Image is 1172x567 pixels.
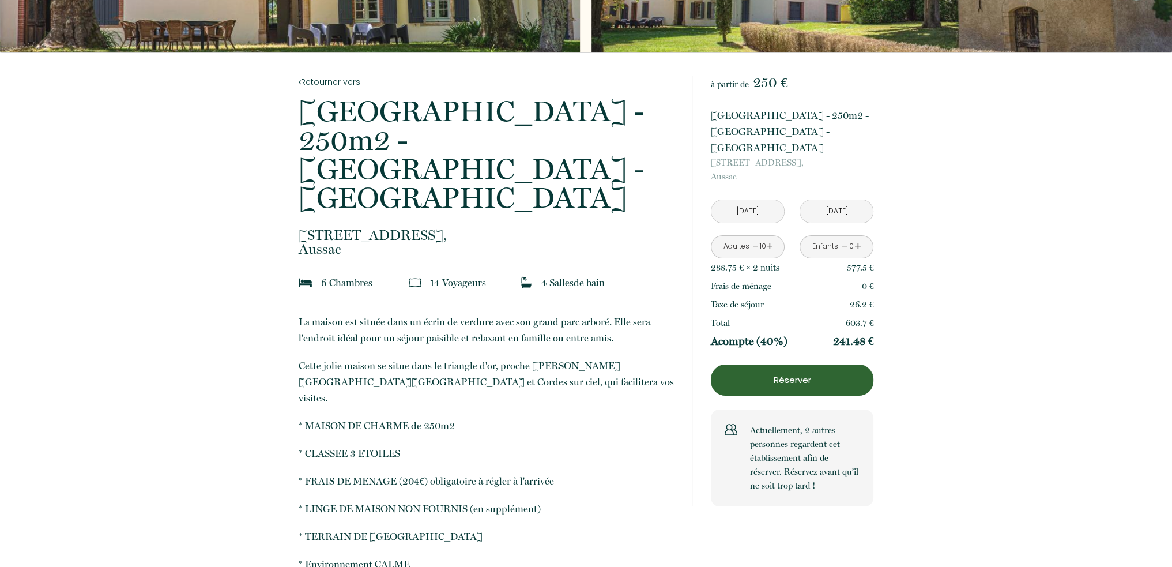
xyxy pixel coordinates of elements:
div: 10 [760,241,766,252]
p: * FRAIS DE MENAGE (204€) obligatoire à régler à l'arrivée [299,473,677,489]
p: Acompte (40%) [711,335,787,348]
p: 6 Chambre [321,275,372,291]
p: [GEOGRAPHIC_DATA] - 250m2 - [GEOGRAPHIC_DATA] - [GEOGRAPHIC_DATA] [711,107,873,156]
img: users [725,423,737,436]
span: [STREET_ADDRESS], [299,228,677,242]
div: Enfants [812,241,838,252]
p: 288.75 € × 2 nuit [711,261,779,275]
p: * LINGE DE MAISON NON FOURNIS (en supplément) [299,501,677,517]
a: + [854,238,861,256]
span: s [482,277,486,288]
p: Actuellement, 2 autres personnes regardent cet établissement afin de réserver. Réservez avant qu’... [750,423,860,493]
span: s [776,262,779,273]
a: + [766,238,772,256]
span: à partir de [711,79,749,89]
p: 0 € [862,279,874,293]
p: Frais de ménage [711,279,771,293]
p: La maison est située dans un écrin de verdure avec son grand parc arboré. Elle sera l'endroit idé... [299,314,677,346]
div: 0 [849,241,854,252]
p: 26.2 € [850,298,874,311]
p: [GEOGRAPHIC_DATA] - 250m2 - [GEOGRAPHIC_DATA] - [GEOGRAPHIC_DATA] [299,97,677,212]
a: - [752,238,759,256]
span: [STREET_ADDRESS], [711,156,873,170]
p: * MAISON DE CHARME de 250m2 [299,418,677,434]
p: Réserver [715,373,869,387]
img: guests [409,277,421,288]
p: Aussac [299,228,677,256]
p: * TERRAIN DE [GEOGRAPHIC_DATA] [299,528,677,545]
p: 241.48 € [833,335,874,348]
button: Réserver [711,365,873,396]
span: s [368,277,372,288]
span: 250 € [753,74,787,91]
input: Arrivée [711,200,784,223]
div: Adultes [723,241,749,252]
a: - [841,238,847,256]
p: 603.7 € [846,316,874,330]
p: Cette jolie maison se situe dans le triangle d'or, proche [PERSON_NAME][GEOGRAPHIC_DATA][GEOGRAPH... [299,358,677,406]
p: * CLASSEE 3 ETOILES [299,445,677,461]
p: Taxe de séjour [711,298,764,311]
p: 4 Salle de bain [541,275,605,291]
input: Départ [800,200,873,223]
p: Total [711,316,730,330]
p: 577.5 € [847,261,874,275]
p: Aussac [711,156,873,183]
p: 14 Voyageur [430,275,486,291]
span: s [570,277,574,288]
a: Retourner vers [299,76,677,88]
